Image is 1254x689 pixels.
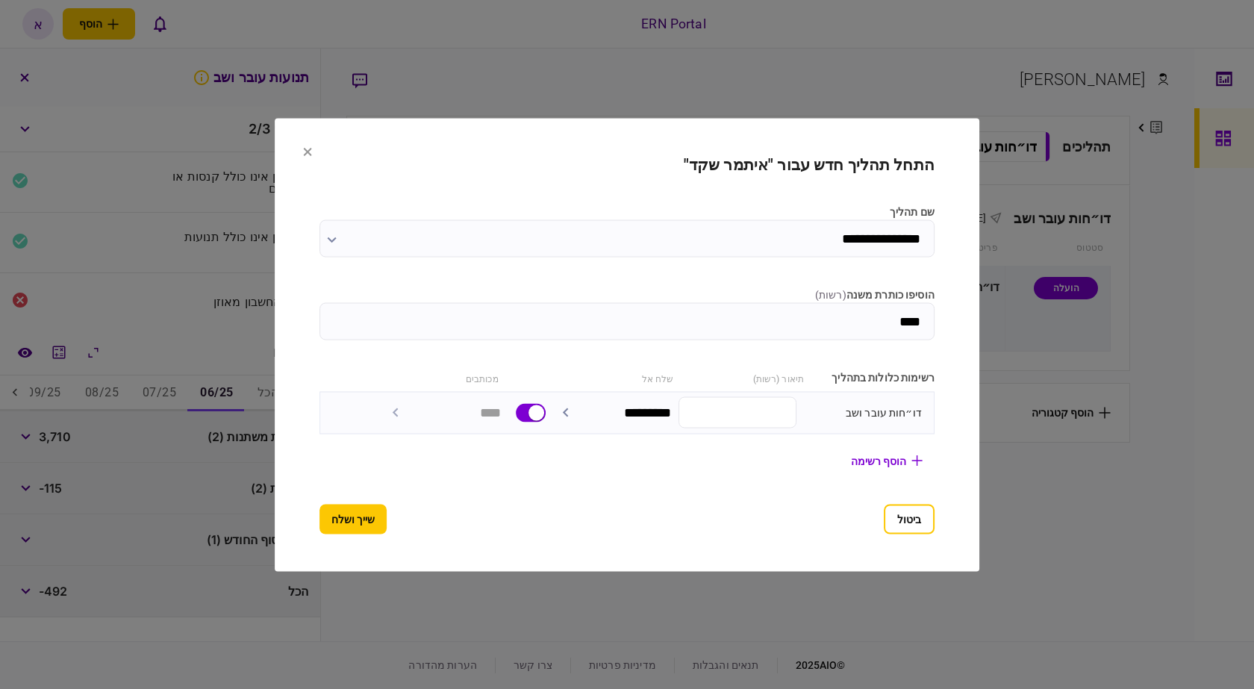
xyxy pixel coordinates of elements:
button: ביטול [884,504,935,534]
input: הוסיפו כותרת משנה [319,302,935,340]
div: רשימות כלולות בתהליך [811,370,935,385]
div: דו״חות עובר ושב [804,405,922,420]
div: שלח אל [551,370,674,385]
button: שייך ושלח [319,504,387,534]
div: תיאור (רשות) [681,370,804,385]
h2: התחל תהליך חדש עבור "איתמר שקד" [319,155,935,174]
button: הוסף רשימה [839,447,935,474]
label: שם תהליך [319,204,935,219]
span: ( רשות ) [815,288,846,300]
div: מכותבים [375,370,499,385]
label: הוסיפו כותרת משנה [319,287,935,302]
input: שם תהליך [319,219,935,257]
